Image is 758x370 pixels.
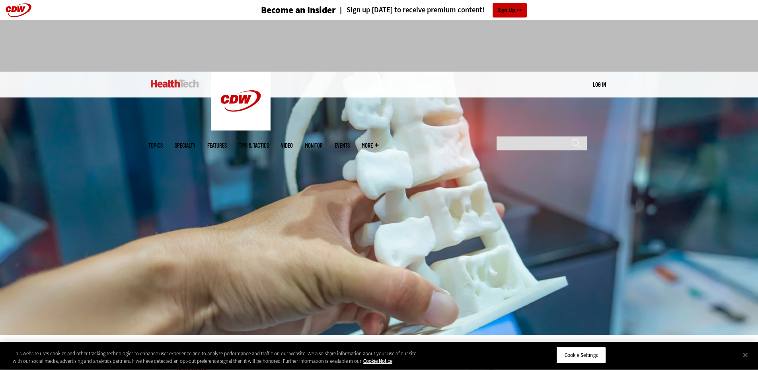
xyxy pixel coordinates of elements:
[281,142,293,148] a: Video
[593,81,606,88] a: Log in
[231,6,336,15] a: Become an Insider
[363,358,392,365] a: More information about your privacy
[261,6,336,15] h3: Become an Insider
[151,80,199,88] img: Home
[207,142,227,148] a: Features
[211,72,271,130] img: Home
[148,142,163,148] span: Topics
[305,142,323,148] a: MonITor
[234,28,524,64] iframe: advertisement
[556,347,606,364] button: Cookie Settings
[362,142,378,148] span: More
[493,3,527,18] a: Sign Up
[13,350,417,365] div: This website uses cookies and other tracking technologies to enhance user experience and to analy...
[211,124,271,132] a: CDW
[239,142,269,148] a: Tips & Tactics
[335,142,350,148] a: Events
[593,80,606,89] div: User menu
[336,6,485,14] a: Sign up [DATE] to receive premium content!
[175,142,195,148] span: Specialty
[737,346,754,364] button: Close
